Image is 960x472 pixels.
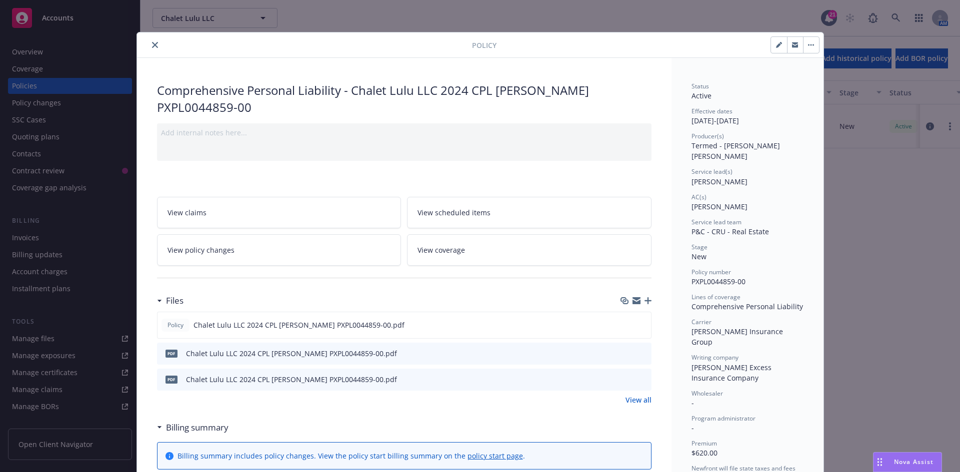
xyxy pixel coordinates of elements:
span: Producer(s) [691,132,724,140]
div: Comprehensive Personal Liability - Chalet Lulu LLC 2024 CPL [PERSON_NAME] PXPL0044859-00 [157,82,651,115]
a: View policy changes [157,234,401,266]
span: Stage [691,243,707,251]
span: - [691,398,694,408]
span: Status [691,82,709,90]
span: View scheduled items [417,207,490,218]
span: Active [691,91,711,100]
h3: Files [166,294,183,307]
span: Premium [691,439,717,448]
button: preview file [638,374,647,385]
span: Wholesaler [691,389,723,398]
span: View coverage [417,245,465,255]
span: - [691,423,694,433]
span: Policy number [691,268,731,276]
span: Chalet Lulu LLC 2024 CPL [PERSON_NAME] PXPL0044859-00.pdf [193,320,404,330]
span: View policy changes [167,245,234,255]
button: download file [622,374,630,385]
div: Chalet Lulu LLC 2024 CPL [PERSON_NAME] PXPL0044859-00.pdf [186,348,397,359]
button: download file [622,348,630,359]
span: Writing company [691,353,738,362]
button: Nova Assist [873,452,942,472]
div: Drag to move [873,453,886,472]
div: Add internal notes here... [161,127,647,138]
span: [PERSON_NAME] Excess Insurance Company [691,363,773,383]
a: View all [625,395,651,405]
span: Program administrator [691,414,755,423]
div: Chalet Lulu LLC 2024 CPL [PERSON_NAME] PXPL0044859-00.pdf [186,374,397,385]
div: Files [157,294,183,307]
span: $620.00 [691,448,717,458]
span: Carrier [691,318,711,326]
span: [PERSON_NAME] Insurance Group [691,327,785,347]
div: Billing summary includes policy changes. View the policy start billing summary on the . [177,451,525,461]
span: Effective dates [691,107,732,115]
span: [PERSON_NAME] [691,202,747,211]
span: pdf [165,376,177,383]
span: Service lead team [691,218,741,226]
span: PXPL0044859-00 [691,277,745,286]
span: Service lead(s) [691,167,732,176]
a: View scheduled items [407,197,651,228]
span: Policy [165,321,185,330]
span: pdf [165,350,177,357]
span: Policy [472,40,496,50]
button: download file [622,320,630,330]
a: View claims [157,197,401,228]
span: Nova Assist [894,458,933,466]
span: Comprehensive Personal Liability [691,302,803,311]
span: [PERSON_NAME] [691,177,747,186]
div: [DATE] - [DATE] [691,107,803,126]
button: preview file [638,320,647,330]
button: preview file [638,348,647,359]
a: View coverage [407,234,651,266]
div: Billing summary [157,421,228,434]
span: P&C - CRU - Real Estate [691,227,769,236]
h3: Billing summary [166,421,228,434]
span: Lines of coverage [691,293,740,301]
span: Termed - [PERSON_NAME] [PERSON_NAME] [691,141,782,161]
span: View claims [167,207,206,218]
a: policy start page [467,451,523,461]
span: New [691,252,706,261]
button: close [149,39,161,51]
span: AC(s) [691,193,706,201]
